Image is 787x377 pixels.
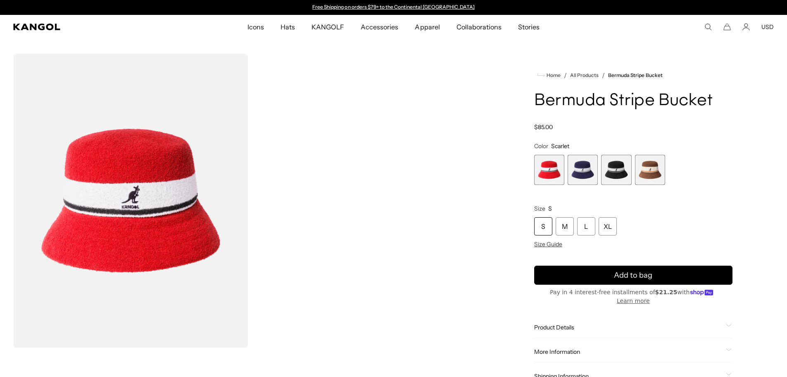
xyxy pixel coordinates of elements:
[311,15,344,39] span: KANGOLF
[448,15,510,39] a: Collaborations
[614,270,652,281] span: Add to bag
[510,15,548,39] a: Stories
[742,23,750,31] a: Account
[13,54,486,348] product-gallery: Gallery Viewer
[534,348,723,355] span: More Information
[608,72,663,78] a: Bermuda Stripe Bucket
[415,15,440,39] span: Apparel
[601,155,631,185] div: 3 of 4
[599,217,617,235] div: XL
[556,217,574,235] div: M
[534,155,564,185] label: Scarlet
[407,15,448,39] a: Apparel
[561,70,567,80] li: /
[635,155,665,185] div: 4 of 4
[568,155,598,185] div: 2 of 4
[570,72,599,78] a: All Products
[601,155,631,185] label: Black
[534,92,732,110] h1: Bermuda Stripe Bucket
[303,15,352,39] a: KANGOLF
[534,217,552,235] div: S
[309,4,479,11] div: Announcement
[761,23,774,31] button: USD
[635,155,665,185] label: Mahogany
[599,70,605,80] li: /
[534,155,564,185] div: 1 of 4
[551,142,569,150] span: Scarlet
[534,205,545,212] span: Size
[13,24,164,30] a: Kangol
[534,123,553,131] span: $85.00
[723,23,731,31] button: Cart
[272,15,303,39] a: Hats
[568,155,598,185] label: Navy
[247,15,264,39] span: Icons
[534,70,732,80] nav: breadcrumbs
[361,15,398,39] span: Accessories
[309,4,479,11] slideshow-component: Announcement bar
[312,4,475,10] a: Free Shipping on orders $79+ to the Continental [GEOGRAPHIC_DATA]
[534,324,723,331] span: Product Details
[534,142,548,150] span: Color
[518,15,540,39] span: Stories
[309,4,479,11] div: 1 of 2
[534,240,562,248] span: Size Guide
[457,15,502,39] span: Collaborations
[704,23,712,31] summary: Search here
[281,15,295,39] span: Hats
[537,72,561,79] a: Home
[352,15,407,39] a: Accessories
[13,54,248,348] img: color-scarlet
[545,72,561,78] span: Home
[534,266,732,285] button: Add to bag
[548,205,552,212] span: S
[239,15,272,39] a: Icons
[577,217,595,235] div: L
